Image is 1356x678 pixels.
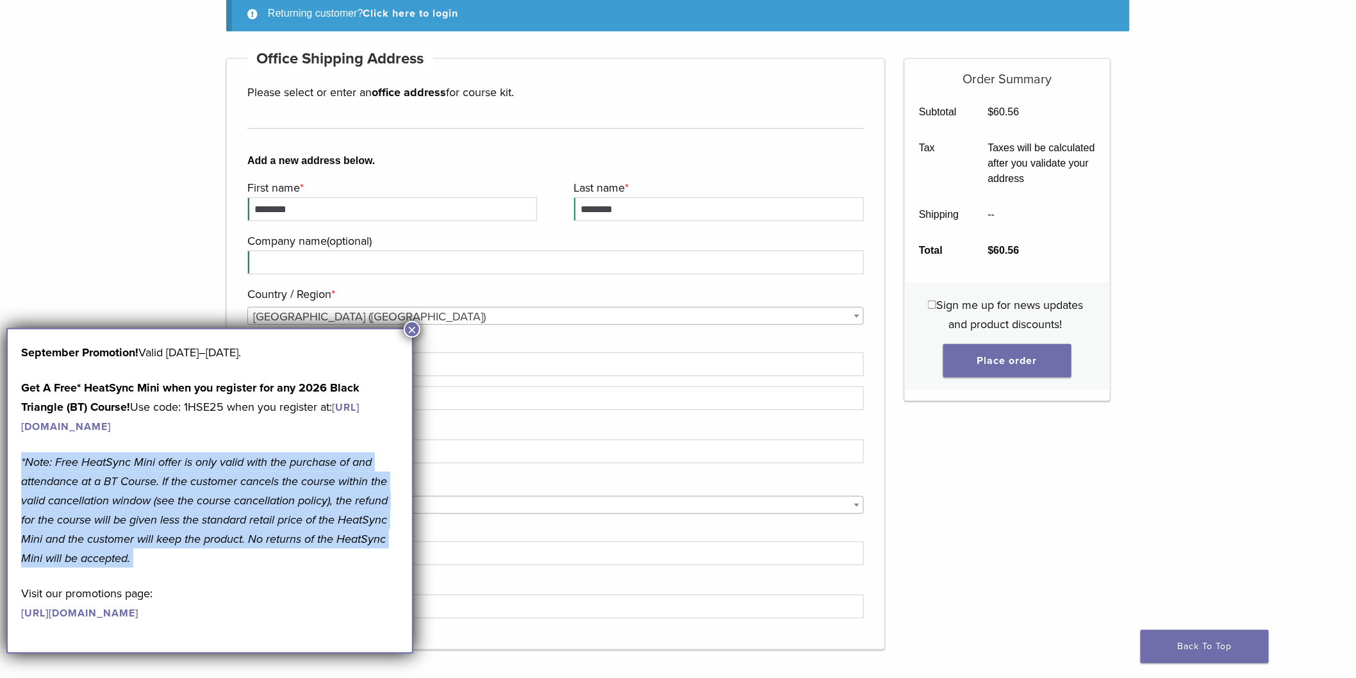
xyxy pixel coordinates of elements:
[247,178,534,197] label: First name
[363,7,459,20] a: Click here to login
[574,178,860,197] label: Last name
[247,575,861,595] label: Phone
[988,106,994,117] span: $
[21,343,399,362] p: Valid [DATE]–[DATE].
[247,44,433,74] h4: Office Shipping Address
[247,333,861,352] label: Street address
[21,378,399,436] p: Use code: 1HSE25 when you register at:
[327,234,372,248] span: (optional)
[248,308,863,326] span: United States (US)
[988,245,994,256] span: $
[247,231,861,251] label: Company name
[988,209,995,220] span: --
[247,522,861,542] label: ZIP Code
[404,321,420,338] button: Close
[973,130,1110,197] td: Taxes will be calculated after you validate your address
[943,344,1071,377] button: Place order
[905,197,974,233] th: Shipping
[936,298,1083,331] span: Sign me up for news updates and product discounts!
[247,496,864,514] span: State
[905,59,1111,87] h5: Order Summary
[247,474,861,493] label: State
[988,106,1020,117] bdi: 60.56
[247,285,861,304] label: Country / Region
[247,307,864,325] span: Country / Region
[21,607,138,620] a: [URL][DOMAIN_NAME]
[988,245,1020,256] bdi: 60.56
[21,345,138,360] b: September Promotion!
[928,301,936,309] input: Sign me up for news updates and product discounts!
[372,85,446,99] strong: office address
[905,94,974,130] th: Subtotal
[21,381,360,414] strong: Get A Free* HeatSync Mini when you register for any 2026 Black Triangle (BT) Course!
[21,584,399,622] p: Visit our promotions page:
[905,233,974,269] th: Total
[21,455,388,565] em: *Note: Free HeatSync Mini offer is only valid with the purchase of and attendance at a BT Course....
[905,130,974,197] th: Tax
[1141,630,1269,663] a: Back To Top
[247,153,864,169] b: Add a new address below.
[247,420,861,440] label: Town / City
[247,83,864,102] p: Please select or enter an for course kit.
